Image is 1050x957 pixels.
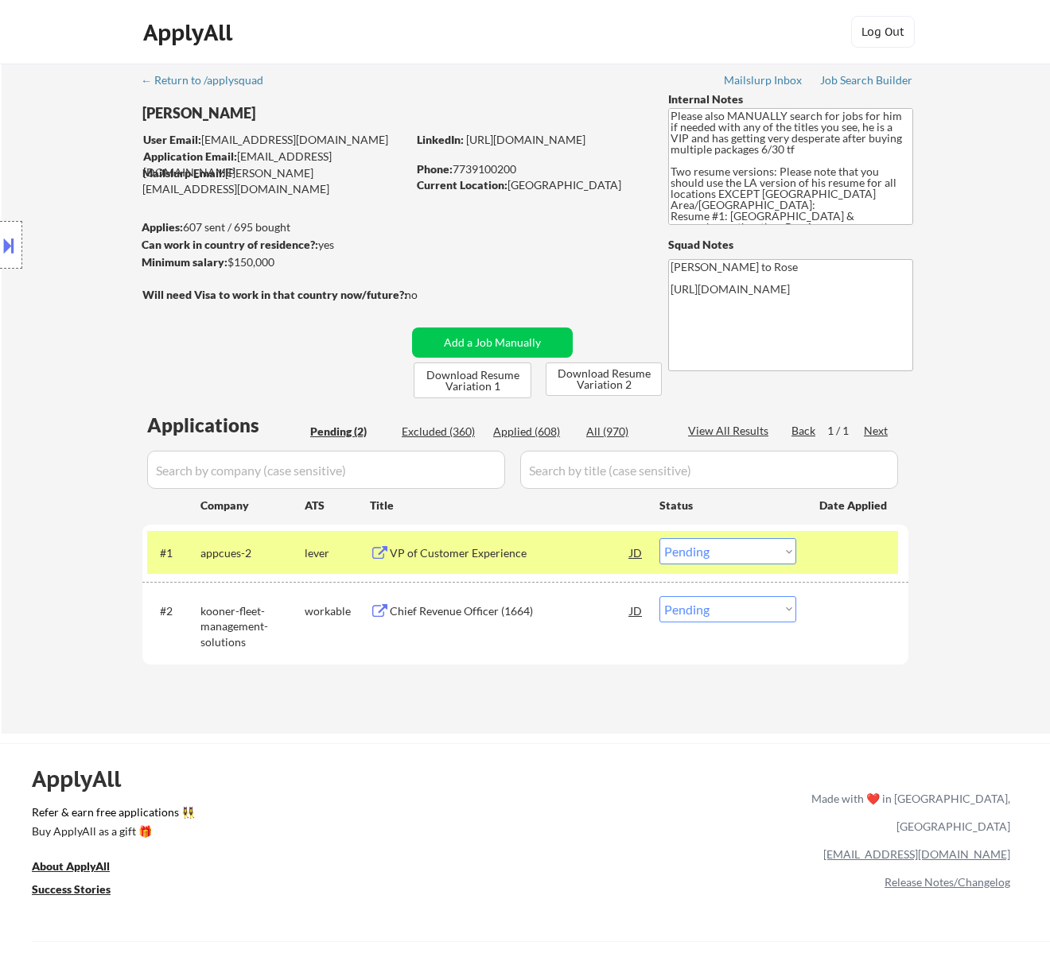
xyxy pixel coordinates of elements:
[147,451,505,489] input: Search by company (case sensitive)
[827,423,864,439] div: 1 / 1
[412,327,573,358] button: Add a Job Manually
[417,161,642,177] div: 7739100200
[520,451,898,489] input: Search by title (case sensitive)
[493,424,573,440] div: Applied (608)
[32,859,110,873] u: About ApplyAll
[390,603,630,619] div: Chief Revenue Officer (1664)
[724,74,803,90] a: Mailslurp Inbox
[147,416,305,435] div: Applications
[160,603,188,619] div: #2
[141,74,278,90] a: ← Return to /applysquad
[417,178,507,192] strong: Current Location:
[688,423,773,439] div: View All Results
[659,490,796,519] div: Status
[141,75,278,86] div: ← Return to /applysquad
[143,19,237,46] div: ApplyAll
[724,75,803,86] div: Mailslurp Inbox
[32,826,191,837] div: Buy ApplyAll as a gift 🎁
[668,91,913,107] div: Internal Notes
[628,538,644,567] div: JD
[819,498,889,513] div: Date Applied
[142,103,469,123] div: [PERSON_NAME]
[200,603,305,650] div: kooner-fleet-management-solutions
[414,362,531,398] button: Download Resume Variation 1
[32,881,132,901] a: Success Stories
[546,362,662,396] button: Download Resume Variation 2
[370,498,644,513] div: Title
[32,807,479,823] a: Refer & earn free applications 👯‍♀️
[32,765,139,792] div: ApplyAll
[823,847,1010,861] a: [EMAIL_ADDRESS][DOMAIN_NAME]
[668,237,913,253] div: Squad Notes
[305,498,370,513] div: ATS
[405,287,450,303] div: no
[390,545,630,561] div: VP of Customer Experience
[805,785,1010,840] div: Made with ❤️ in [GEOGRAPHIC_DATA], [GEOGRAPHIC_DATA]
[864,423,889,439] div: Next
[586,424,666,440] div: All (970)
[466,133,585,146] a: [URL][DOMAIN_NAME]
[417,133,464,146] strong: LinkedIn:
[820,75,913,86] div: Job Search Builder
[32,823,191,843] a: Buy ApplyAll as a gift 🎁
[310,424,390,440] div: Pending (2)
[160,545,188,561] div: #1
[32,858,132,878] a: About ApplyAll
[200,545,305,561] div: appcues-2
[402,424,481,440] div: Excluded (360)
[417,162,453,176] strong: Phone:
[628,596,644,625] div: JD
[305,603,370,619] div: workable
[791,423,817,439] div: Back
[820,74,913,90] a: Job Search Builder
[200,498,305,513] div: Company
[305,545,370,561] div: lever
[885,875,1010,889] a: Release Notes/Changelog
[851,16,915,48] button: Log Out
[417,177,642,193] div: [GEOGRAPHIC_DATA]
[32,882,111,896] u: Success Stories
